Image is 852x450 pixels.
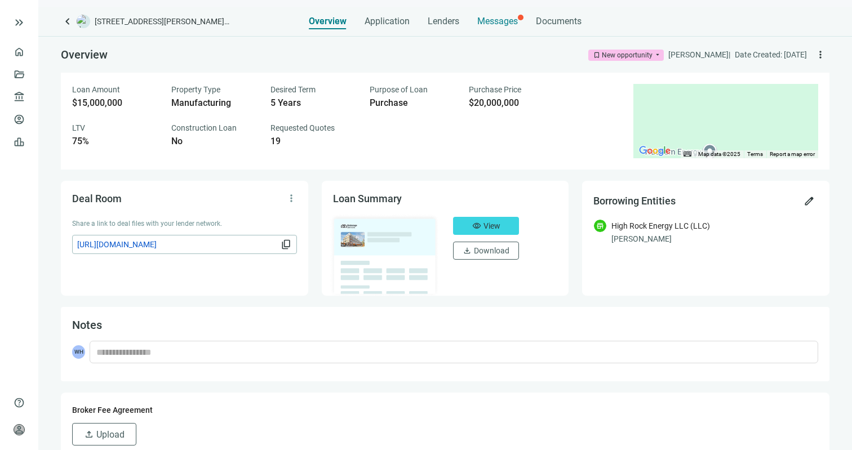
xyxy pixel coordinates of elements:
span: [STREET_ADDRESS][PERSON_NAME][PERSON_NAME] [95,16,230,27]
span: Notes [72,318,102,332]
span: Property Type [171,85,220,94]
span: Borrowing Entities [593,195,676,207]
span: Download [474,246,509,255]
button: keyboard_double_arrow_right [12,16,26,29]
img: Google [636,144,673,158]
span: [URL][DOMAIN_NAME] [77,238,278,251]
a: Open this area in Google Maps (opens a new window) [636,144,673,158]
button: more_vert [811,46,829,64]
span: help [14,397,25,408]
div: $20,000,000 [469,97,554,109]
span: download [463,246,472,255]
span: Overview [61,48,108,61]
span: Broker Fee Agreement [72,406,153,415]
button: uploadUpload [72,423,136,445]
button: visibilityView [453,217,519,235]
a: Report a map error [770,151,815,157]
span: LTV [72,123,85,132]
span: bookmark [593,51,601,59]
span: more_vert [815,49,826,60]
span: Deal Room [72,193,122,204]
span: Construction Loan [171,123,237,132]
span: visibility [472,221,481,230]
span: Requested Quotes [270,123,335,132]
div: [PERSON_NAME] [611,233,818,245]
div: Manufacturing [171,97,257,109]
div: No [171,136,257,147]
button: downloadDownload [453,242,519,260]
span: Map data ©2025 [698,151,740,157]
a: Terms [747,151,763,157]
span: Desired Term [270,85,316,94]
span: edit [804,195,815,207]
button: more_vert [282,189,300,207]
div: 19 [270,136,356,147]
div: Purchase [370,97,455,109]
div: 75% [72,136,158,147]
div: High Rock Energy LLC (LLC) [611,220,710,232]
span: content_copy [281,239,292,250]
span: Messages [477,16,518,26]
div: New opportunity [602,50,653,61]
span: Purchase Price [469,85,521,94]
span: Documents [536,16,582,27]
span: Loan Amount [72,85,120,94]
a: keyboard_arrow_left [61,15,74,28]
button: Keyboard shortcuts [684,150,691,158]
span: Overview [309,16,347,27]
span: WH [72,345,85,359]
div: 5 Years [270,97,356,109]
span: Lenders [428,16,459,27]
span: Share a link to deal files with your lender network. [72,220,222,228]
span: account_balance [14,91,21,103]
span: View [483,221,500,230]
span: Loan Summary [333,193,402,204]
div: $15,000,000 [72,97,158,109]
span: more_vert [286,193,297,204]
span: Application [365,16,410,27]
span: Purpose of Loan [370,85,428,94]
img: deal-logo [77,15,90,28]
button: edit [800,192,818,210]
img: dealOverviewImg [330,213,440,297]
div: Date Created: [DATE] [735,48,807,61]
div: [PERSON_NAME] | [668,48,730,61]
span: upload [84,429,94,439]
span: Upload [96,429,125,440]
span: person [14,424,25,435]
